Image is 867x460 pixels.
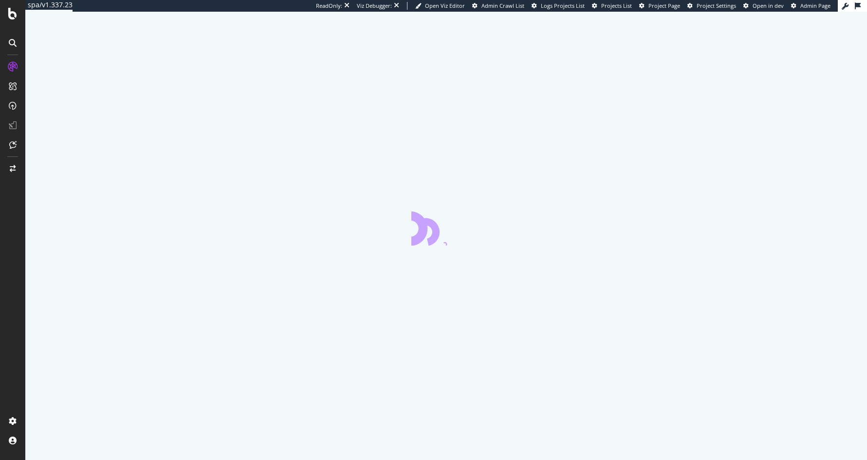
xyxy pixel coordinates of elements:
[481,2,524,9] span: Admin Crawl List
[743,2,784,10] a: Open in dev
[357,2,392,10] div: Viz Debugger:
[425,2,465,9] span: Open Viz Editor
[687,2,736,10] a: Project Settings
[592,2,632,10] a: Projects List
[541,2,585,9] span: Logs Projects List
[753,2,784,9] span: Open in dev
[472,2,524,10] a: Admin Crawl List
[639,2,680,10] a: Project Page
[411,211,481,246] div: animation
[532,2,585,10] a: Logs Projects List
[601,2,632,9] span: Projects List
[316,2,342,10] div: ReadOnly:
[800,2,830,9] span: Admin Page
[791,2,830,10] a: Admin Page
[415,2,465,10] a: Open Viz Editor
[697,2,736,9] span: Project Settings
[648,2,680,9] span: Project Page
